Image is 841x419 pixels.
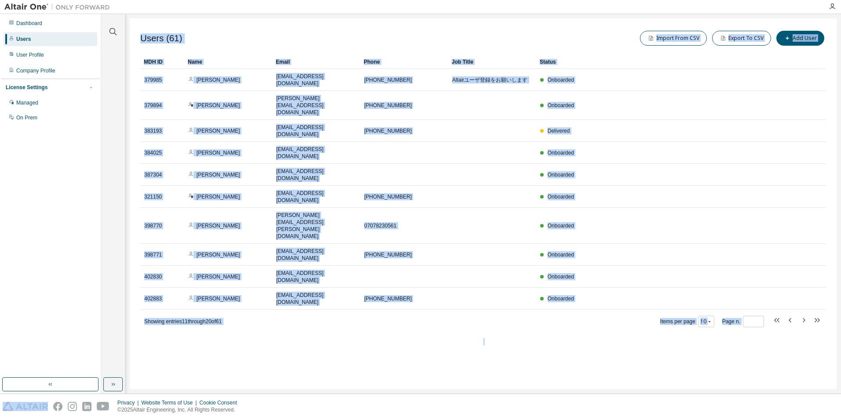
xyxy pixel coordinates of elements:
span: 402883 [144,295,162,302]
a: [PERSON_NAME] [197,102,240,108]
span: 07078230561 [364,222,396,229]
span: [EMAIL_ADDRESS][DOMAIN_NAME] [276,292,356,306]
a: [PERSON_NAME] [197,150,240,156]
p: © 2025 Altair Engineering, Inc. All Rights Reserved. [117,406,242,414]
span: [EMAIL_ADDRESS][DOMAIN_NAME] [276,248,356,262]
span: Onboarded [548,102,574,108]
span: [PHONE_NUMBER] [364,76,412,83]
span: [PHONE_NUMBER] [364,193,412,200]
span: 387304 [144,171,162,178]
span: 321150 [144,193,162,200]
div: Website Terms of Use [141,399,199,406]
span: 384025 [144,149,162,156]
span: 398770 [144,222,162,229]
div: Phone [364,55,445,69]
span: Showing entries 11 through 20 of 61 [144,318,222,325]
span: Onboarded [548,296,574,302]
span: [PHONE_NUMBER] [364,251,412,258]
img: facebook.svg [53,402,62,411]
img: altair_logo.svg [3,402,48,411]
div: On Prem [16,114,37,121]
span: Onboarded [548,77,574,83]
div: Company Profile [16,67,55,74]
span: Onboarded [548,223,574,229]
span: [EMAIL_ADDRESS][DOMAIN_NAME] [276,168,356,182]
button: Export To CSV [712,31,771,46]
a: [PERSON_NAME] [197,194,240,200]
span: Items per page [660,316,714,327]
span: 383193 [144,127,162,134]
span: Users (61) [140,33,182,43]
span: Delivered [548,128,570,134]
span: 402830 [144,273,162,280]
a: [PERSON_NAME] [197,128,240,134]
a: [PERSON_NAME] [197,252,240,258]
button: Add User [776,31,824,46]
a: [PERSON_NAME] [197,274,240,280]
div: Cookie Consent [199,399,242,406]
span: [EMAIL_ADDRESS][DOMAIN_NAME] [276,270,356,284]
div: Job Title [452,55,533,69]
img: linkedin.svg [82,402,91,411]
img: instagram.svg [68,402,77,411]
span: 379894 [144,102,162,109]
img: Altair One [4,3,114,11]
span: Onboarded [548,274,574,280]
span: [PERSON_NAME][EMAIL_ADDRESS][PERSON_NAME][DOMAIN_NAME] [276,212,356,240]
div: Dashboard [16,20,42,27]
button: 10 [700,318,712,325]
div: Users [16,36,31,43]
span: [EMAIL_ADDRESS][DOMAIN_NAME] [276,73,356,87]
div: Privacy [117,399,141,406]
a: [PERSON_NAME] [197,296,240,302]
span: [PHONE_NUMBER] [364,102,412,109]
a: [PERSON_NAME] [197,77,240,83]
div: Name [188,55,269,69]
span: Onboarded [548,172,574,178]
span: Onboarded [548,252,574,258]
span: [PERSON_NAME][EMAIL_ADDRESS][DOMAIN_NAME] [276,95,356,116]
span: Altairユーザ登録をお願いします [452,76,527,83]
span: 398771 [144,251,162,258]
img: youtube.svg [97,402,110,411]
div: MDH ID [144,55,181,69]
div: Email [276,55,357,69]
span: Onboarded [548,194,574,200]
span: 379985 [144,76,162,83]
span: [EMAIL_ADDRESS][DOMAIN_NAME] [276,124,356,138]
a: [PERSON_NAME] [197,223,240,229]
span: [EMAIL_ADDRESS][DOMAIN_NAME] [276,146,356,160]
button: Import From CSV [640,31,707,46]
span: Onboarded [548,150,574,156]
span: [PHONE_NUMBER] [364,127,412,134]
span: [EMAIL_ADDRESS][DOMAIN_NAME] [276,190,356,204]
div: User Profile [16,51,44,58]
a: [PERSON_NAME] [197,172,240,178]
div: Status [540,55,780,69]
span: Page n. [722,316,764,327]
span: [PHONE_NUMBER] [364,295,412,302]
div: Managed [16,99,38,106]
div: License Settings [6,84,48,91]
